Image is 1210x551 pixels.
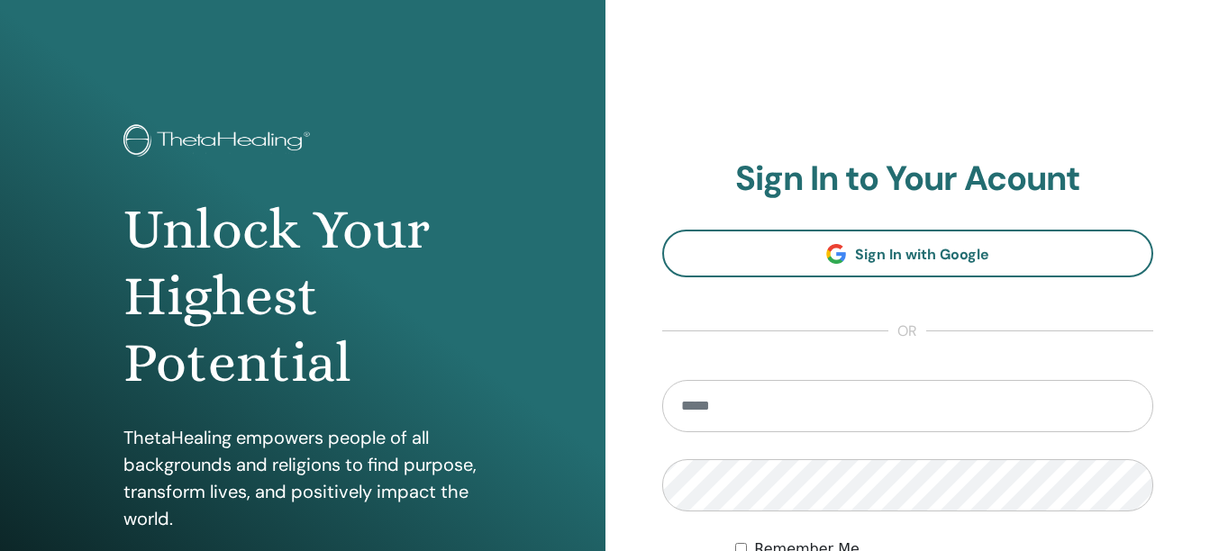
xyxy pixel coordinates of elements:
a: Sign In with Google [662,230,1154,277]
h1: Unlock Your Highest Potential [123,196,482,397]
p: ThetaHealing empowers people of all backgrounds and religions to find purpose, transform lives, a... [123,424,482,532]
h2: Sign In to Your Acount [662,158,1154,200]
span: Sign In with Google [855,245,989,264]
span: or [888,321,926,342]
